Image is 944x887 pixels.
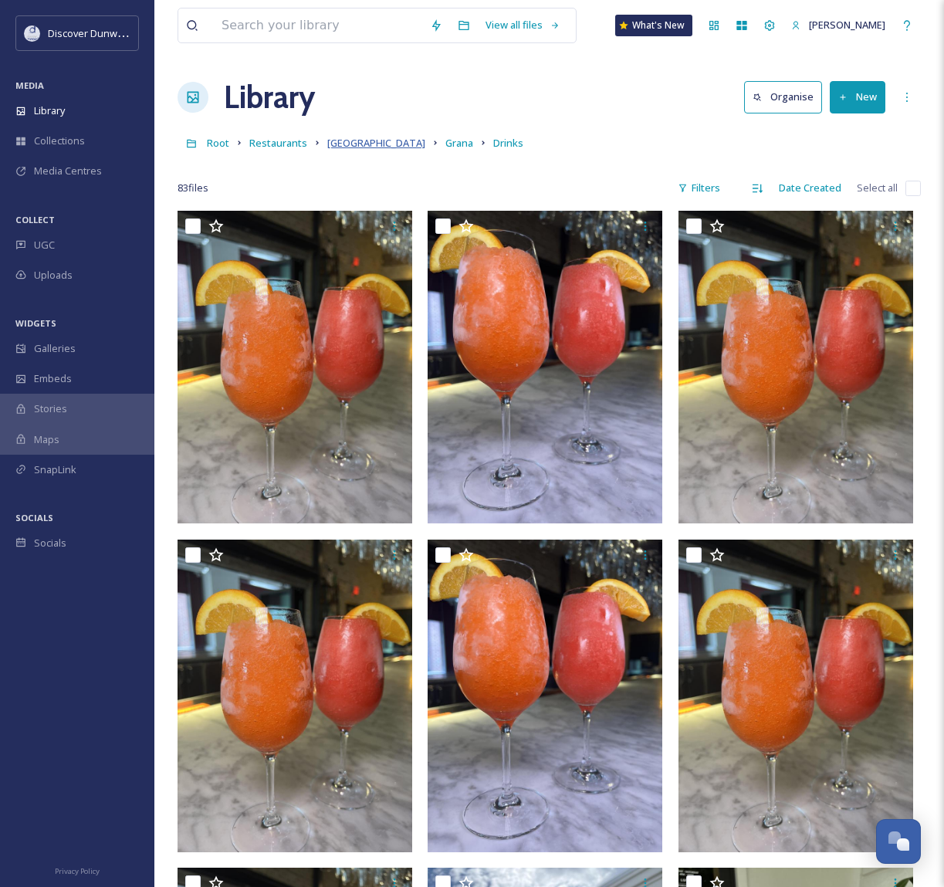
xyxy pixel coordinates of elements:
[615,15,692,36] a: What's New
[34,134,85,148] span: Collections
[214,8,422,42] input: Search your library
[34,462,76,477] span: SnapLink
[178,211,412,523] img: IMG_9342.JPG
[55,861,100,879] a: Privacy Policy
[178,540,412,852] img: IMG_9342.JPG
[15,317,56,329] span: WIDGETS
[34,432,59,447] span: Maps
[15,80,44,91] span: MEDIA
[15,214,55,225] span: COLLECT
[428,211,662,523] img: IMG_9348.JPG
[34,536,66,550] span: Socials
[678,211,913,523] img: IMG_9342.JPG
[744,81,822,113] button: Organise
[670,173,728,203] div: Filters
[224,74,315,120] a: Library
[857,181,898,195] span: Select all
[428,540,662,852] img: IMG_9348.JPG
[445,134,473,152] a: Grana
[493,134,523,152] a: Drinks
[207,136,229,150] span: Root
[48,25,140,40] span: Discover Dunwoody
[809,18,885,32] span: [PERSON_NAME]
[678,540,913,852] img: IMG_9342.JPG
[783,10,893,40] a: [PERSON_NAME]
[25,25,40,41] img: 696246f7-25b9-4a35-beec-0db6f57a4831.png
[493,136,523,150] span: Drinks
[15,512,53,523] span: SOCIALS
[327,136,425,150] span: [GEOGRAPHIC_DATA]
[876,819,921,864] button: Open Chat
[771,173,849,203] div: Date Created
[34,164,102,178] span: Media Centres
[249,134,307,152] a: Restaurants
[327,134,425,152] a: [GEOGRAPHIC_DATA]
[34,268,73,283] span: Uploads
[34,341,76,356] span: Galleries
[34,103,65,118] span: Library
[34,238,55,252] span: UGC
[249,136,307,150] span: Restaurants
[34,371,72,386] span: Embeds
[445,136,473,150] span: Grana
[34,401,67,416] span: Stories
[55,866,100,876] span: Privacy Policy
[830,81,885,113] button: New
[178,181,208,195] span: 83 file s
[207,134,229,152] a: Root
[478,10,568,40] a: View all files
